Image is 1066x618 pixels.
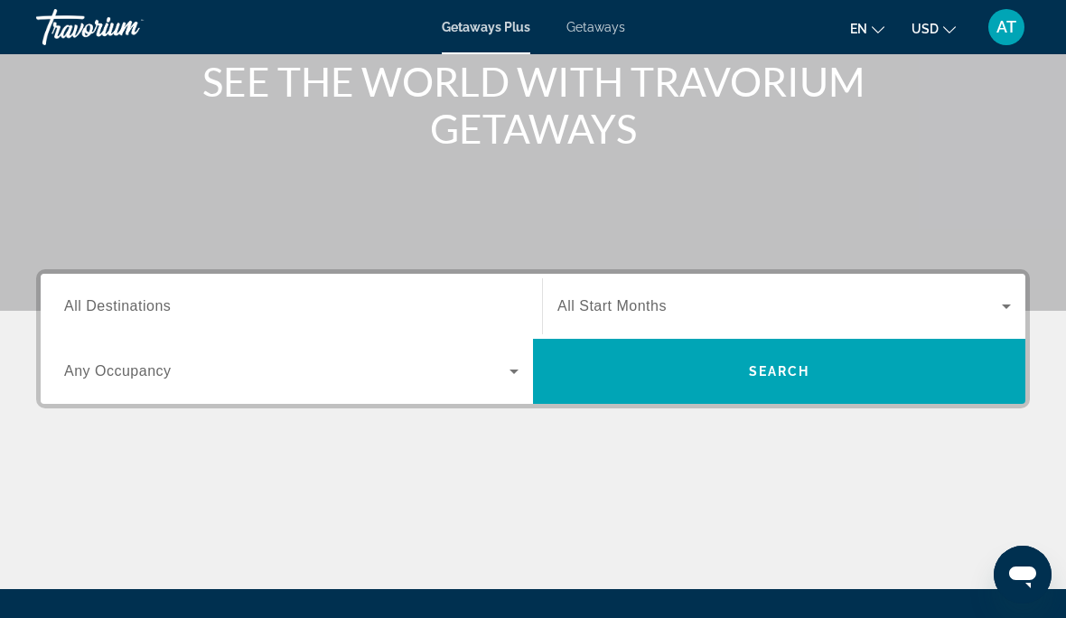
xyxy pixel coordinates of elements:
[850,22,867,36] span: en
[912,22,939,36] span: USD
[996,18,1016,36] span: AT
[64,363,172,379] span: Any Occupancy
[983,8,1030,46] button: User Menu
[41,274,1025,404] div: Search widget
[850,15,884,42] button: Change language
[557,298,667,314] span: All Start Months
[994,546,1052,604] iframe: Button to launch messaging window
[566,20,625,34] a: Getaways
[36,4,217,51] a: Travorium
[64,298,171,314] span: All Destinations
[194,58,872,152] h1: SEE THE WORLD WITH TRAVORIUM GETAWAYS
[912,15,956,42] button: Change currency
[533,339,1025,404] button: Search
[442,20,530,34] a: Getaways Plus
[749,364,810,379] span: Search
